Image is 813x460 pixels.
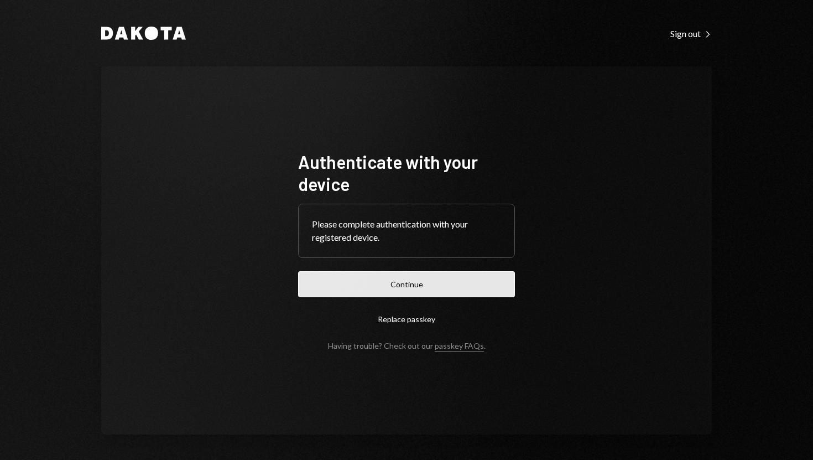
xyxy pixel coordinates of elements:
[670,28,712,39] div: Sign out
[312,218,501,244] div: Please complete authentication with your registered device.
[298,306,515,332] button: Replace passkey
[328,341,486,350] div: Having trouble? Check out our .
[298,271,515,297] button: Continue
[298,151,515,195] h1: Authenticate with your device
[435,341,484,352] a: passkey FAQs
[670,27,712,39] a: Sign out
